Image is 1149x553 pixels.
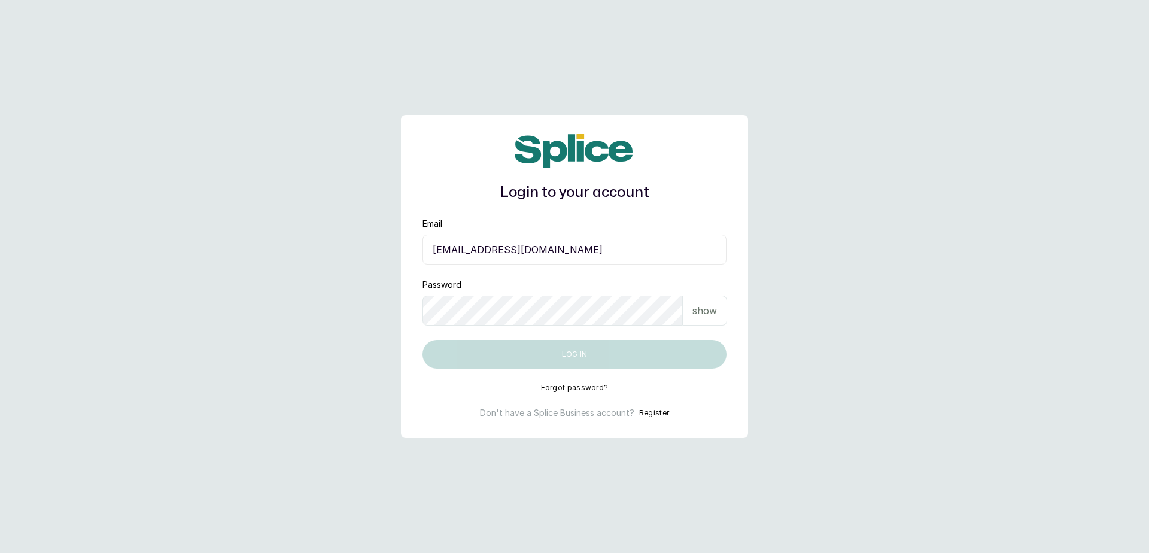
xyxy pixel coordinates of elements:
p: Don't have a Splice Business account? [480,407,634,419]
label: Email [422,218,442,230]
button: Forgot password? [541,383,609,393]
button: Register [639,407,669,419]
p: show [692,303,717,318]
button: Log in [422,340,727,369]
label: Password [422,279,461,291]
input: email@acme.com [422,235,727,265]
h1: Login to your account [422,182,727,203]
